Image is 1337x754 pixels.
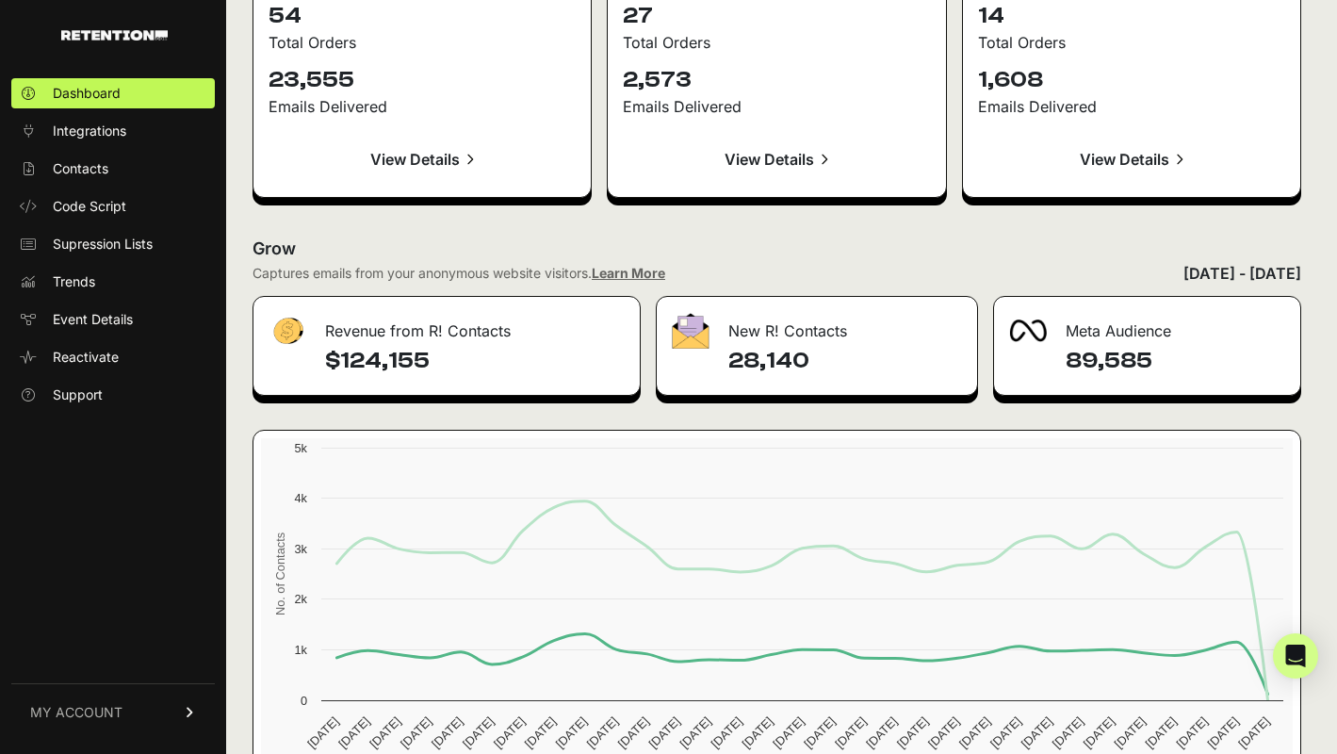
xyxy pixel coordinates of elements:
[269,65,576,95] p: 23,555
[11,304,215,335] a: Event Details
[739,714,775,751] text: [DATE]
[335,714,372,751] text: [DATE]
[978,137,1285,182] a: View Details
[615,714,652,751] text: [DATE]
[61,30,168,41] img: Retention.com
[301,694,307,708] text: 0
[1009,320,1047,342] img: fa-meta-2f981b61bb99beabf952f7030308934f19ce035c18b003e963880cc3fabeebb7.png
[677,714,714,751] text: [DATE]
[770,714,807,751] text: [DATE]
[304,714,341,751] text: [DATE]
[53,159,108,178] span: Contacts
[460,714,497,751] text: [DATE]
[294,491,307,505] text: 4k
[994,297,1300,353] div: Meta Audience
[956,714,993,751] text: [DATE]
[269,137,576,182] a: View Details
[325,346,625,376] h4: $124,155
[269,95,576,118] div: Emails Delivered
[30,703,122,722] span: MY ACCOUNT
[253,264,665,283] div: Captures emails from your anonymous website visitors.
[253,236,1301,262] h2: Grow
[1273,633,1318,679] div: Open Intercom Messenger
[429,714,465,751] text: [DATE]
[53,122,126,140] span: Integrations
[623,1,930,31] p: 27
[863,714,900,751] text: [DATE]
[623,31,930,54] div: Total Orders
[584,714,621,751] text: [DATE]
[11,154,215,184] a: Contacts
[53,84,121,103] span: Dashboard
[832,714,869,751] text: [DATE]
[11,78,215,108] a: Dashboard
[53,348,119,367] span: Reactivate
[925,714,962,751] text: [DATE]
[553,714,590,751] text: [DATE]
[11,380,215,410] a: Support
[294,643,307,657] text: 1k
[1235,714,1272,751] text: [DATE]
[11,342,215,372] a: Reactivate
[522,714,559,751] text: [DATE]
[11,116,215,146] a: Integrations
[491,714,528,751] text: [DATE]
[11,191,215,221] a: Code Script
[1050,714,1086,751] text: [DATE]
[11,229,215,259] a: Supression Lists
[294,542,307,556] text: 3k
[1019,714,1055,751] text: [DATE]
[728,346,961,376] h4: 28,140
[11,267,215,297] a: Trends
[294,592,307,606] text: 2k
[53,272,95,291] span: Trends
[53,310,133,329] span: Event Details
[253,297,640,353] div: Revenue from R! Contacts
[801,714,838,751] text: [DATE]
[894,714,931,751] text: [DATE]
[978,1,1285,31] p: 14
[367,714,403,751] text: [DATE]
[592,265,665,281] a: Learn More
[269,1,576,31] p: 54
[53,197,126,216] span: Code Script
[1081,714,1117,751] text: [DATE]
[273,533,287,615] text: No. of Contacts
[623,95,930,118] div: Emails Delivered
[294,441,307,455] text: 5k
[1066,346,1285,376] h4: 89,585
[978,95,1285,118] div: Emails Delivered
[269,31,576,54] div: Total Orders
[657,297,976,353] div: New R! Contacts
[1183,262,1301,285] div: [DATE] - [DATE]
[672,313,709,349] img: fa-envelope-19ae18322b30453b285274b1b8af3d052b27d846a4fbe8435d1a52b978f639a2.png
[269,313,306,350] img: fa-dollar-13500eef13a19c4ab2b9ed9ad552e47b0d9fc28b02b83b90ba0e00f96d6372e9.png
[1174,714,1211,751] text: [DATE]
[623,65,930,95] p: 2,573
[708,714,744,751] text: [DATE]
[53,385,103,404] span: Support
[1112,714,1149,751] text: [DATE]
[11,683,215,741] a: MY ACCOUNT
[978,65,1285,95] p: 1,608
[646,714,683,751] text: [DATE]
[53,235,153,254] span: Supression Lists
[1204,714,1241,751] text: [DATE]
[978,31,1285,54] div: Total Orders
[623,137,930,182] a: View Details
[1143,714,1180,751] text: [DATE]
[987,714,1024,751] text: [DATE]
[398,714,434,751] text: [DATE]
